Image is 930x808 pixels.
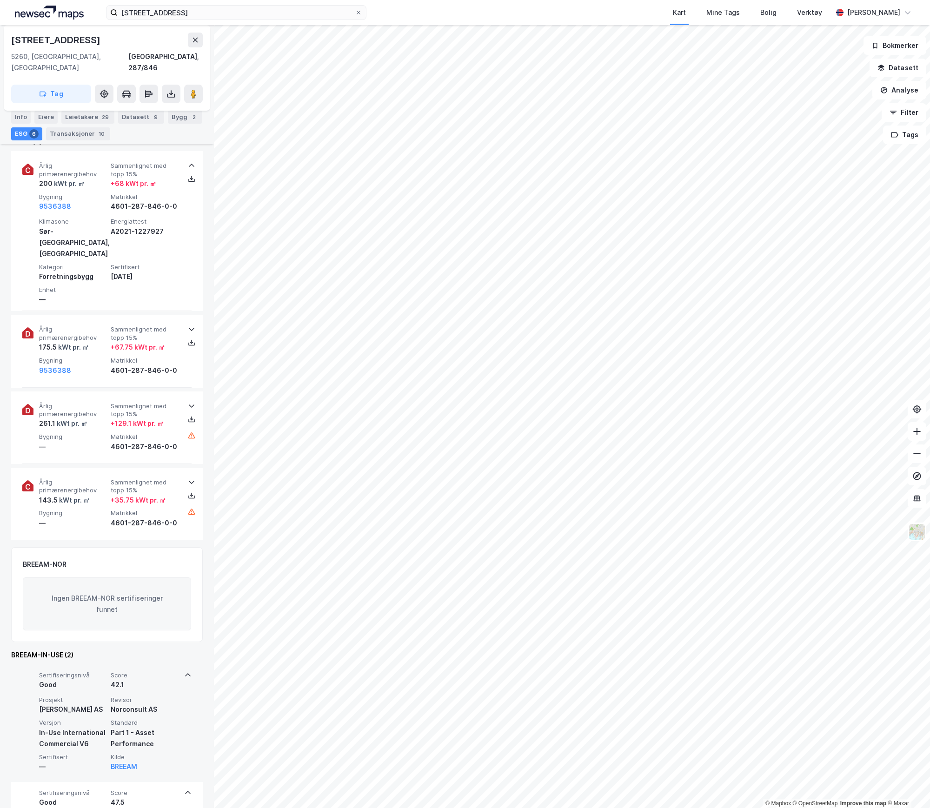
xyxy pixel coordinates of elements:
div: Transaksjoner [46,127,110,140]
div: Eiere [34,111,58,124]
input: Søk på adresse, matrikkel, gårdeiere, leietakere eller personer [118,6,355,20]
div: — [39,441,107,452]
span: Score [111,671,179,679]
span: Sammenlignet med topp 15% [111,162,179,178]
div: 9 [151,113,160,122]
div: A2021-1227927 [111,226,179,237]
span: Sertifiseringsnivå [39,671,107,679]
div: 5260, [GEOGRAPHIC_DATA], [GEOGRAPHIC_DATA] [11,51,128,73]
div: Info [11,111,31,124]
span: Sertifisert [39,753,107,761]
a: Mapbox [765,800,791,807]
span: Sammenlignet med topp 15% [111,402,179,418]
div: kWt pr. ㎡ [53,178,85,189]
div: 4601-287-846-0-0 [111,201,179,212]
div: kWt pr. ㎡ [55,418,87,429]
img: logo.a4113a55bc3d86da70a041830d287a7e.svg [15,6,84,20]
span: Sertifiseringsnivå [39,789,107,797]
a: OpenStreetMap [793,800,838,807]
div: Sør-[GEOGRAPHIC_DATA], [GEOGRAPHIC_DATA] [39,226,107,259]
div: BREEAM-NOR [23,559,66,570]
span: Prosjekt [39,696,107,704]
div: Datasett [118,111,164,124]
div: kWt pr. ㎡ [57,342,89,353]
span: Sammenlignet med topp 15% [111,478,179,495]
div: + 67.75 kWt pr. ㎡ [111,342,165,353]
a: Improve this map [840,800,886,807]
div: Norconsult AS [111,704,179,715]
span: Bygning [39,433,107,441]
span: Sammenlignet med topp 15% [111,325,179,342]
div: Bolig [760,7,777,18]
span: Klimasone [39,218,107,225]
div: Forretningsbygg [39,271,107,282]
div: [PERSON_NAME] AS [39,704,107,715]
span: Årlig primærenergibehov [39,325,107,342]
span: Bygning [39,193,107,201]
div: 10 [97,129,106,139]
button: Tags [883,126,926,144]
div: — [39,294,107,305]
div: 47.5 [111,797,179,808]
button: 9536388 [39,365,71,376]
div: Kart [673,7,686,18]
div: 2 [189,113,199,122]
div: + 35.75 kWt pr. ㎡ [111,495,166,506]
span: Enhet [39,286,107,294]
span: Versjon [39,719,107,727]
button: 9536388 [39,201,71,212]
div: In-Use International Commercial V6 [39,727,107,749]
div: Good [39,679,107,690]
span: Revisor [111,696,179,704]
div: 4601-287-846-0-0 [111,365,179,376]
div: — [39,761,107,772]
div: 42.1 [111,679,179,690]
div: 4601-287-846-0-0 [111,441,179,452]
span: Matrikkel [111,433,179,441]
span: Bygning [39,357,107,364]
span: Sertifisert [111,263,179,271]
div: 143.5 [39,495,90,506]
span: Årlig primærenergibehov [39,402,107,418]
span: Kategori [39,263,107,271]
div: kWt pr. ㎡ [58,495,90,506]
div: 29 [100,113,111,122]
div: 4601-287-846-0-0 [111,517,179,529]
span: Standard [111,719,179,727]
span: Matrikkel [111,509,179,517]
div: Bygg [168,111,202,124]
div: 175.5 [39,342,89,353]
button: Analyse [872,81,926,99]
span: Årlig primærenergibehov [39,162,107,178]
div: 200 [39,178,85,189]
div: 261.1 [39,418,87,429]
span: Matrikkel [111,357,179,364]
div: Verktøy [797,7,822,18]
div: — [39,517,107,529]
button: BREEAM [111,761,137,772]
div: BREEAM-IN-USE (2) [11,649,203,661]
span: Bygning [39,509,107,517]
div: Kontrollprogram for chat [883,763,930,808]
div: Mine Tags [706,7,740,18]
div: Leietakere [61,111,114,124]
div: Good [39,797,107,808]
div: [PERSON_NAME] [847,7,900,18]
button: Filter [882,103,926,122]
button: Tag [11,85,91,103]
button: Datasett [870,59,926,77]
span: Score [111,789,179,797]
div: ESG [11,127,42,140]
iframe: Chat Widget [883,763,930,808]
button: Bokmerker [864,36,926,55]
img: Z [908,523,926,541]
span: Kilde [111,753,179,761]
div: [DATE] [111,271,179,282]
div: Ingen BREEAM-NOR sertifiseringer funnet [23,577,191,630]
div: 6 [29,129,39,139]
div: + 129.1 kWt pr. ㎡ [111,418,164,429]
span: Årlig primærenergibehov [39,478,107,495]
div: [GEOGRAPHIC_DATA], 287/846 [128,51,203,73]
div: + 68 kWt pr. ㎡ [111,178,156,189]
div: Part 1 - Asset Performance [111,727,179,749]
